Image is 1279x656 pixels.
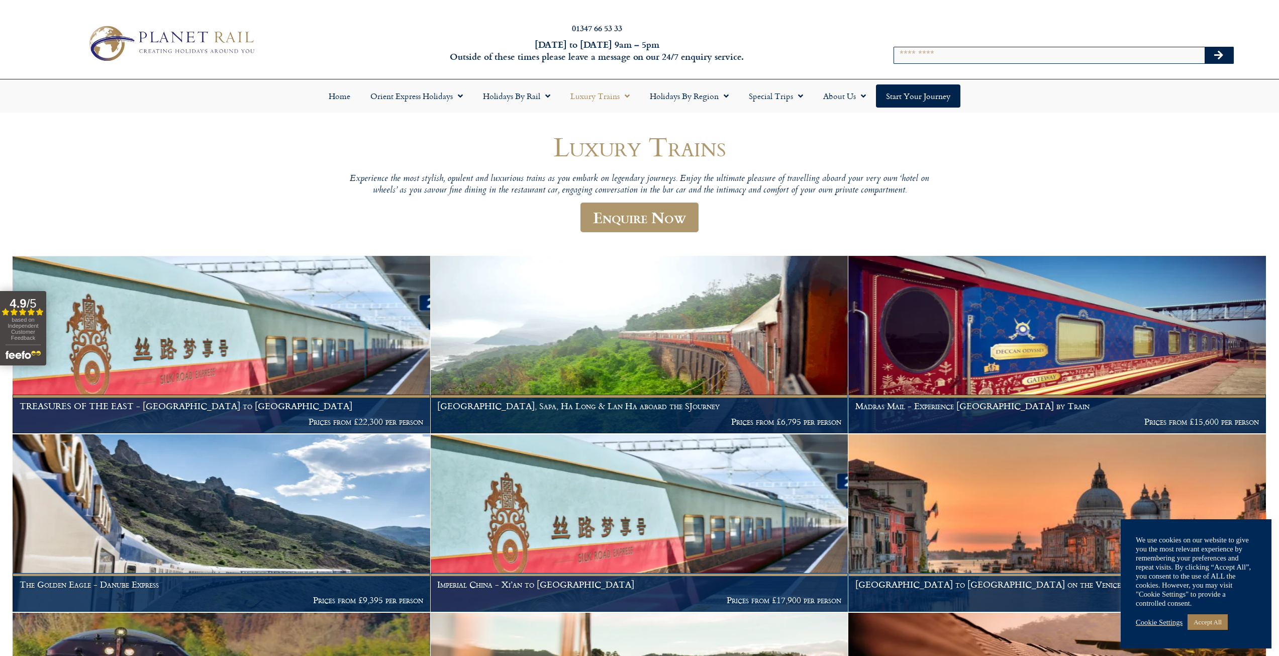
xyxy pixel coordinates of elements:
h1: Madras Mail - Experience [GEOGRAPHIC_DATA] by Train [855,401,1259,411]
a: About Us [813,84,876,108]
a: Imperial China - Xi’an to [GEOGRAPHIC_DATA] Prices from £17,900 per person [431,434,849,612]
div: We use cookies on our website to give you the most relevant experience by remembering your prefer... [1136,535,1256,608]
p: Prices from £15,600 per person [855,417,1259,427]
p: Prices from £6,795 per person [437,417,841,427]
img: Orient Express Special Venice compressed [848,434,1266,612]
img: Planet Rail Train Holidays Logo [82,22,259,65]
a: Orient Express Holidays [360,84,473,108]
a: TREASURES OF THE EAST - [GEOGRAPHIC_DATA] to [GEOGRAPHIC_DATA] Prices from £22,300 per person [13,256,431,434]
a: Accept All [1188,614,1228,630]
h1: [GEOGRAPHIC_DATA] to [GEOGRAPHIC_DATA] on the Venice Simplon Orient Express [855,580,1259,590]
h1: The Golden Eagle - Danube Express [20,580,424,590]
a: Home [319,84,360,108]
a: Holidays by Rail [473,84,560,108]
h1: Imperial China - Xi’an to [GEOGRAPHIC_DATA] [437,580,841,590]
p: Prices from £22,300 per person [20,417,424,427]
a: [GEOGRAPHIC_DATA], Sapa, Ha Long & Lan Ha aboard the SJourney Prices from £6,795 per person [431,256,849,434]
p: Prices from £17,900 per person [437,595,841,605]
p: Prices from £9,395 per person [20,595,424,605]
a: [GEOGRAPHIC_DATA] to [GEOGRAPHIC_DATA] on the Venice Simplon Orient Express Prices from £4,595 pe... [848,434,1266,612]
a: Cookie Settings [1136,618,1183,627]
p: Experience the most stylish, opulent and luxurious trains as you embark on legendary journeys. En... [338,173,941,197]
p: Prices from £4,595 per person [855,595,1259,605]
a: The Golden Eagle - Danube Express Prices from £9,395 per person [13,434,431,612]
h1: [GEOGRAPHIC_DATA], Sapa, Ha Long & Lan Ha aboard the SJourney [437,401,841,411]
a: Start your Journey [876,84,960,108]
h1: TREASURES OF THE EAST - [GEOGRAPHIC_DATA] to [GEOGRAPHIC_DATA] [20,401,424,411]
a: Enquire Now [580,203,699,232]
a: Madras Mail - Experience [GEOGRAPHIC_DATA] by Train Prices from £15,600 per person [848,256,1266,434]
button: Search [1205,47,1234,63]
a: Holidays by Region [640,84,739,108]
a: Luxury Trains [560,84,640,108]
h1: Luxury Trains [338,132,941,161]
a: Special Trips [739,84,813,108]
h6: [DATE] to [DATE] 9am – 5pm Outside of these times please leave a message on our 24/7 enquiry serv... [344,39,850,62]
nav: Menu [5,84,1274,108]
a: 01347 66 53 33 [572,22,622,34]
